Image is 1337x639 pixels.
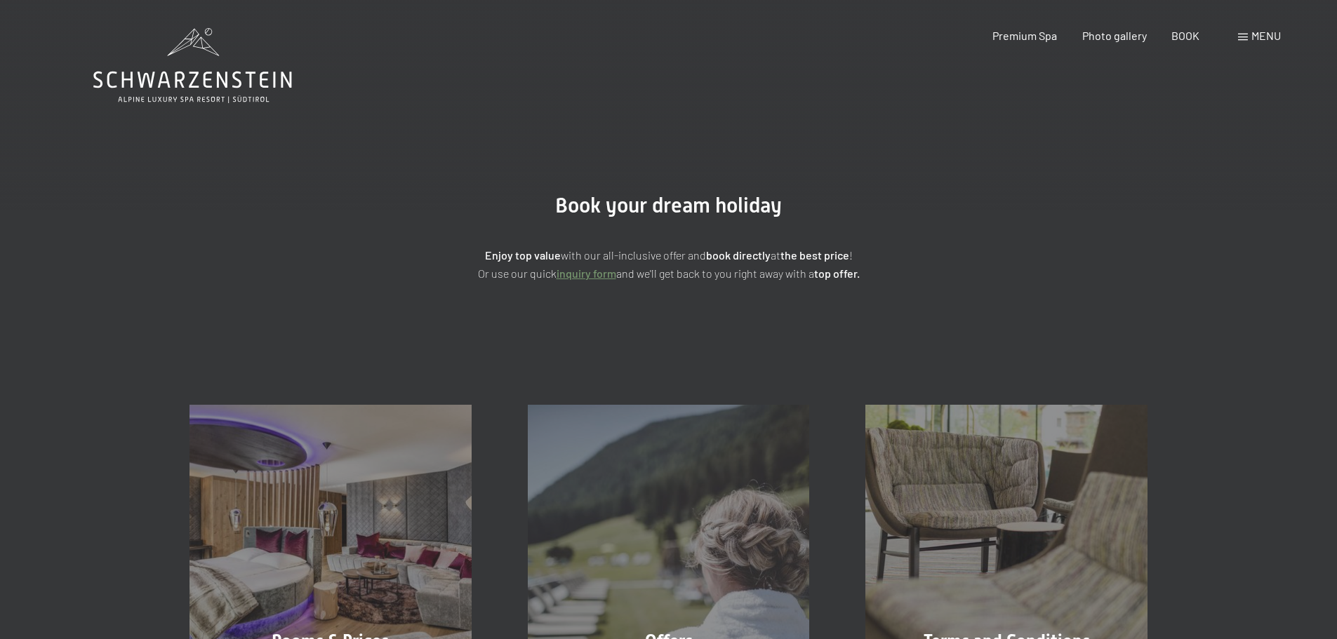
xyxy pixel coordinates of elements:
[706,248,771,262] font: book directly
[561,248,706,262] font: with our all-inclusive offer and
[1082,29,1147,42] a: Photo gallery
[780,248,849,262] font: the best price
[485,248,561,262] font: Enjoy top value
[1251,29,1281,42] font: menu
[849,248,853,262] font: !
[992,29,1057,42] a: Premium Spa
[616,267,814,280] font: and we'll get back to you right away with a
[555,193,782,217] font: Book your dream holiday
[1171,29,1199,42] a: BOOK
[814,267,860,280] font: top offer.
[771,248,780,262] font: at
[478,267,557,280] font: Or use our quick
[557,267,616,280] a: inquiry form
